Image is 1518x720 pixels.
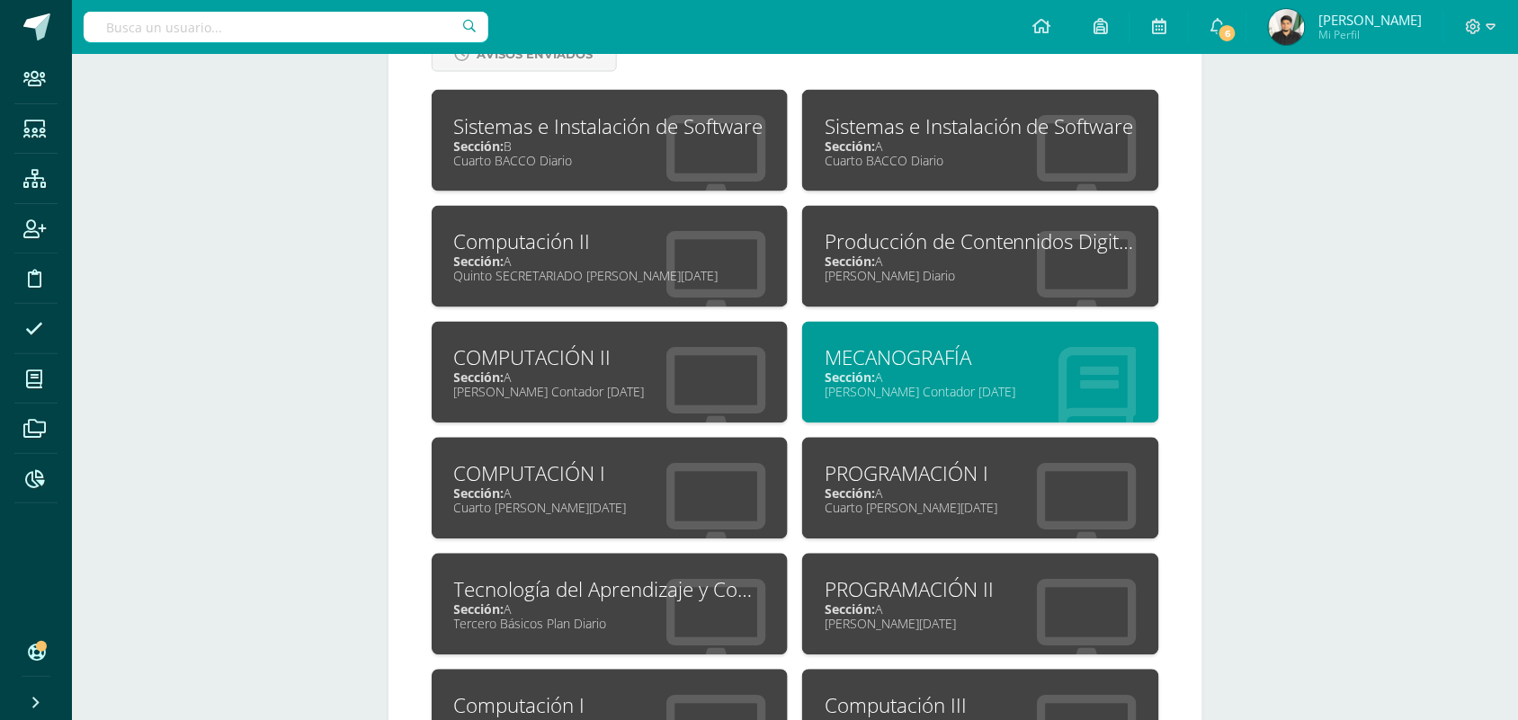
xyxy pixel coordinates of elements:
span: Sección: [454,601,505,618]
div: Cuarto [PERSON_NAME][DATE] [825,500,1137,517]
div: Computación I [454,692,766,720]
div: A [825,253,1137,271]
div: [PERSON_NAME] Contador [DATE] [454,384,766,401]
span: Sección: [454,138,505,155]
div: Quinto SECRETARIADO [PERSON_NAME][DATE] [454,268,766,285]
div: PROGRAMACIÓN II [825,576,1137,604]
div: Computación II [454,228,766,256]
a: MECANOGRAFÍASección:A[PERSON_NAME] Contador [DATE] [802,322,1159,423]
a: Sistemas e Instalación de SoftwareSección:ACuarto BACCO Diario [802,90,1159,191]
div: [PERSON_NAME][DATE] [825,616,1137,633]
div: A [454,369,766,387]
div: COMPUTACIÓN I [454,460,766,488]
div: Tercero Básicos Plan Diario [454,616,766,633]
div: B [454,138,766,155]
span: 6 [1218,23,1237,43]
a: Tecnología del Aprendizaje y ComunicaciónSección:ATercero Básicos Plan Diario [432,554,789,655]
span: [PERSON_NAME] [1318,11,1422,29]
span: Mi Perfil [1318,27,1422,42]
div: A [825,369,1137,387]
div: Cuarto [PERSON_NAME][DATE] [454,500,766,517]
div: Cuarto BACCO Diario [454,152,766,169]
span: Sección: [825,253,875,271]
a: Avisos Enviados [432,37,617,72]
a: PROGRAMACIÓN IISección:A[PERSON_NAME][DATE] [802,554,1159,655]
div: A [454,601,766,618]
span: Sección: [454,253,505,271]
a: Computación IISección:AQuinto SECRETARIADO [PERSON_NAME][DATE] [432,206,789,307]
div: Tecnología del Aprendizaje y Comunicación [454,576,766,604]
div: Producción de Contennidos Digitales [825,228,1137,256]
span: Sección: [454,369,505,387]
div: Sistemas e Instalación de Software [825,112,1137,140]
div: [PERSON_NAME] Diario [825,268,1137,285]
a: PROGRAMACIÓN ISección:ACuarto [PERSON_NAME][DATE] [802,438,1159,539]
div: PROGRAMACIÓN I [825,460,1137,488]
span: Avisos Enviados [478,38,594,71]
div: A [825,138,1137,155]
a: Producción de Contennidos DigitalesSección:A[PERSON_NAME] Diario [802,206,1159,307]
div: COMPUTACIÓN II [454,344,766,372]
div: [PERSON_NAME] Contador [DATE] [825,384,1137,401]
a: COMPUTACIÓN IISección:A[PERSON_NAME] Contador [DATE] [432,322,789,423]
div: A [454,253,766,271]
div: MECANOGRAFÍA [825,344,1137,372]
span: Sección: [825,601,875,618]
span: Sección: [454,485,505,502]
img: 333b0b311e30b8d47132d334b2cfd205.png [1269,9,1305,45]
div: A [825,485,1137,502]
div: Computación III [825,692,1137,720]
span: Sección: [825,369,875,387]
div: A [825,601,1137,618]
input: Busca un usuario... [84,12,488,42]
div: Sistemas e Instalación de Software [454,112,766,140]
div: Cuarto BACCO Diario [825,152,1137,169]
div: A [454,485,766,502]
a: COMPUTACIÓN ISección:ACuarto [PERSON_NAME][DATE] [432,438,789,539]
span: Sección: [825,485,875,502]
span: Sección: [825,138,875,155]
a: Sistemas e Instalación de SoftwareSección:BCuarto BACCO Diario [432,90,789,191]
